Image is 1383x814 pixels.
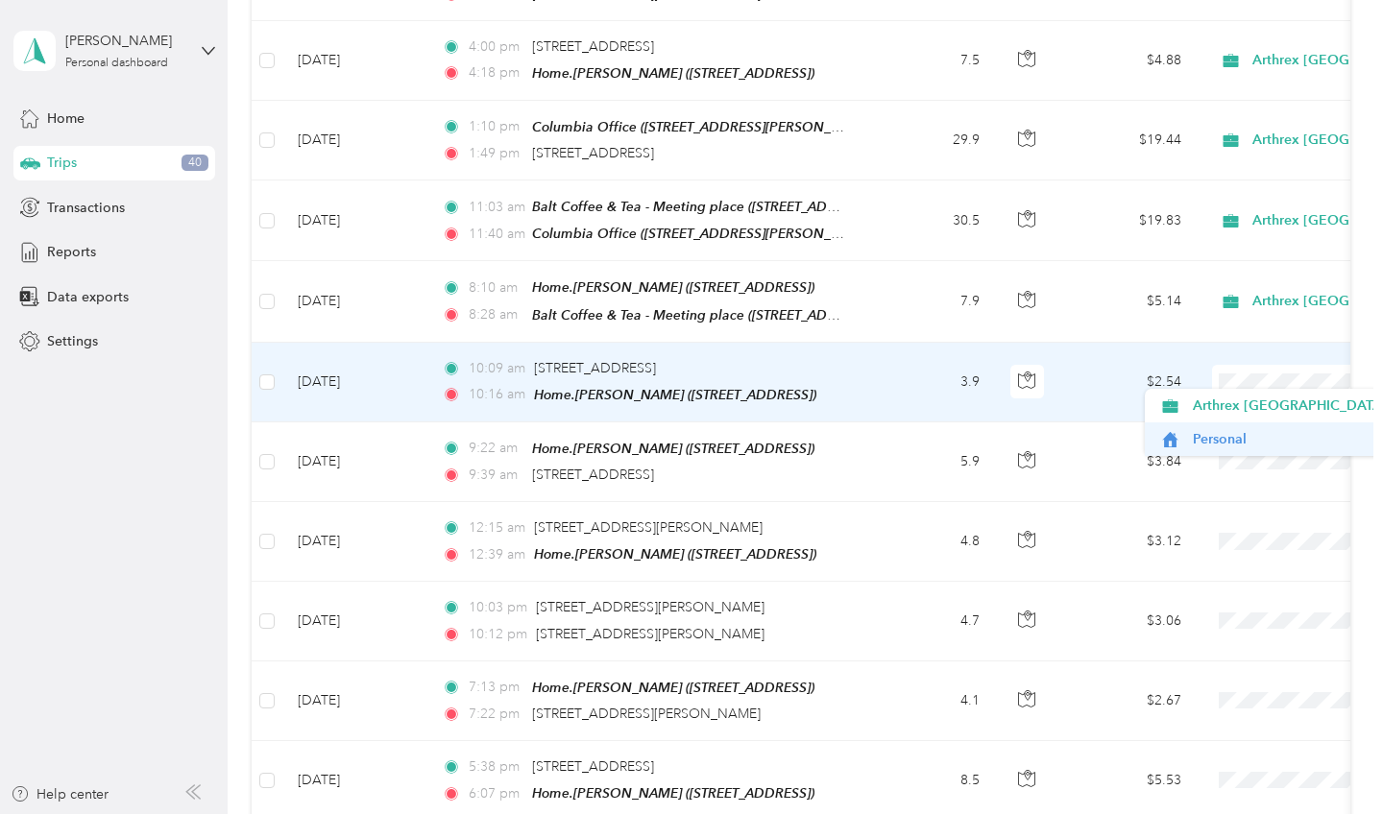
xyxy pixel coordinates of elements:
td: 4.7 [868,582,995,660]
td: [DATE] [282,502,426,582]
span: 6:07 pm [469,783,523,804]
span: Balt Coffee & Tea - Meeting place ([STREET_ADDRESS]) [532,199,877,215]
span: 10:03 pm [469,597,527,618]
td: $3.12 [1062,502,1197,582]
span: Balt Coffee & Tea - Meeting place ([STREET_ADDRESS]) [532,307,877,323]
span: Home.[PERSON_NAME] ([STREET_ADDRESS]) [534,387,816,402]
span: Trips [47,153,77,173]
td: 4.8 [868,502,995,582]
span: Home.[PERSON_NAME] ([STREET_ADDRESS]) [534,546,816,562]
iframe: Everlance-gr Chat Button Frame [1275,706,1383,814]
span: 8:28 am [469,304,523,325]
td: [DATE] [282,343,426,422]
span: [STREET_ADDRESS] [532,145,654,161]
td: [DATE] [282,422,426,502]
span: [STREET_ADDRESS][PERSON_NAME] [534,519,763,536]
span: Home.[PERSON_NAME] ([STREET_ADDRESS]) [532,785,814,801]
span: 4:00 pm [469,36,523,58]
td: [DATE] [282,21,426,101]
span: 4:18 pm [469,62,523,84]
td: 3.9 [868,343,995,422]
td: $2.67 [1062,661,1197,741]
td: [DATE] [282,661,426,741]
td: 4.1 [868,661,995,741]
span: [STREET_ADDRESS] [532,758,654,775]
td: $19.44 [1062,101,1197,180]
span: 5:38 pm [469,756,523,778]
span: 7:22 pm [469,704,523,725]
span: [STREET_ADDRESS] [534,360,656,376]
span: Columbia Office ([STREET_ADDRESS][PERSON_NAME]) [532,226,878,242]
td: [DATE] [282,261,426,342]
span: [STREET_ADDRESS][PERSON_NAME] [532,706,761,722]
span: Settings [47,331,98,351]
span: Home [47,108,85,129]
span: Columbia Office ([STREET_ADDRESS][PERSON_NAME]) [532,119,878,135]
td: $3.06 [1062,582,1197,660]
span: 12:15 am [469,517,525,539]
span: Data exports [47,287,129,307]
span: [STREET_ADDRESS][PERSON_NAME] [536,599,764,615]
td: 7.5 [868,21,995,101]
td: $5.14 [1062,261,1197,342]
span: 11:40 am [469,224,523,245]
td: $19.83 [1062,180,1197,261]
span: 1:49 pm [469,143,523,164]
div: Personal dashboard [65,58,168,69]
span: [STREET_ADDRESS] [532,467,654,483]
span: 10:12 pm [469,624,527,645]
span: 9:22 am [469,438,523,459]
span: Home.[PERSON_NAME] ([STREET_ADDRESS]) [532,65,814,81]
span: Home.[PERSON_NAME] ([STREET_ADDRESS]) [532,680,814,695]
span: Home.[PERSON_NAME] ([STREET_ADDRESS]) [532,441,814,456]
span: 40 [182,155,208,172]
td: $3.84 [1062,422,1197,502]
td: [DATE] [282,582,426,660]
span: 7:13 pm [469,677,523,698]
span: 8:10 am [469,277,523,299]
td: 5.9 [868,422,995,502]
span: Home.[PERSON_NAME] ([STREET_ADDRESS]) [532,279,814,295]
span: 10:16 am [469,384,525,405]
span: 10:09 am [469,358,525,379]
td: [DATE] [282,180,426,261]
span: [STREET_ADDRESS][PERSON_NAME] [536,626,764,642]
td: 7.9 [868,261,995,342]
span: Transactions [47,198,125,218]
td: [DATE] [282,101,426,180]
span: Reports [47,242,96,262]
span: [STREET_ADDRESS] [532,38,654,55]
td: $2.54 [1062,343,1197,422]
td: $4.88 [1062,21,1197,101]
td: 30.5 [868,180,995,261]
div: [PERSON_NAME] [65,31,185,51]
span: 1:10 pm [469,116,523,137]
td: 29.9 [868,101,995,180]
button: Help center [11,784,109,804]
span: 9:39 am [469,465,523,486]
span: 12:39 am [469,544,525,565]
span: 11:03 am [469,197,523,218]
